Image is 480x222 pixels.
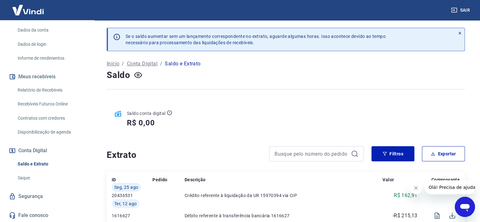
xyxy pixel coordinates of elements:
[107,60,119,68] a: Início
[15,158,87,171] a: Saldo e Extrato
[107,69,130,81] h4: Saldo
[185,177,206,183] p: Descrição
[152,177,167,183] p: Pedido
[185,213,382,219] p: Débito referente à transferência bancária 1616627
[165,60,200,68] p: Saldo e Extrato
[410,182,422,194] iframe: Fechar mensagem
[15,98,87,111] a: Recebíveis Futuros Online
[15,52,87,65] a: Informe de rendimentos
[422,146,465,161] button: Exportar
[15,126,87,139] a: Disponibilização de agenda
[8,0,49,20] img: Vindi
[382,177,394,183] p: Valor
[112,177,116,183] p: ID
[114,201,137,207] span: Ter, 12 ago
[8,144,87,158] button: Conta Digital
[8,70,87,84] button: Meus recebíveis
[275,149,348,159] input: Busque pelo número do pedido
[107,149,262,161] h4: Extrato
[112,213,152,219] p: 1616627
[185,192,382,199] p: Crédito referente à liquidação da UR 15970394 via CIP
[15,84,87,97] a: Relatório de Recebíveis
[425,180,475,194] iframe: Mensagem da empresa
[8,189,87,203] a: Segurança
[450,4,472,16] button: Sair
[114,184,138,190] span: Seg, 25 ago
[126,33,386,46] p: Se o saldo aumentar sem um lançamento correspondente no extrato, aguarde algumas horas. Isso acon...
[122,60,124,68] p: /
[15,171,87,184] a: Saque
[15,112,87,125] a: Contratos com credores
[4,4,53,9] span: Olá! Precisa de ajuda?
[127,60,157,68] a: Conta Digital
[15,24,87,37] a: Dados da conta
[371,146,414,161] button: Filtros
[431,177,460,183] p: Comprovante
[394,192,418,199] p: R$ 162,91
[15,38,87,51] a: Dados de login
[455,197,475,217] iframe: Botão para abrir a janela de mensagens
[393,212,418,219] p: -R$ 215,13
[112,192,152,199] p: 20436531
[127,110,166,117] p: Saldo conta digital
[160,60,162,68] p: /
[127,118,155,128] h5: R$ 0,00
